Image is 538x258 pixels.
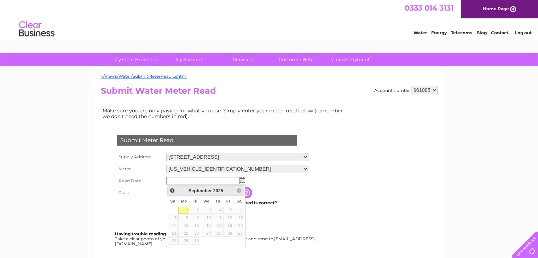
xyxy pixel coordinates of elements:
a: Log out [515,30,531,35]
a: Contact [491,30,508,35]
a: Energy [431,30,447,35]
th: Meter [115,163,164,175]
div: Clear Business is a trading name of Verastar Limited (registered in [GEOGRAPHIC_DATA] No. 3667643... [102,4,436,34]
a: 0333 014 3131 [405,4,453,12]
a: Water [413,30,427,35]
span: Thursday [215,199,220,203]
a: Prev [168,186,177,194]
th: Read Date [115,175,164,187]
span: September [189,188,212,193]
span: Tuesday [193,199,197,203]
th: Supply Address [115,151,164,163]
span: Sunday [170,199,175,203]
h2: Submit Water Meter Read [101,86,438,99]
td: Are you sure the read you have entered is correct? [164,198,310,207]
a: Services [213,53,272,66]
img: ... [240,177,245,183]
div: Submit Meter Read [117,135,297,146]
td: Make sure you are only paying for what you use. Simply enter your meter read below (remember we d... [101,106,348,121]
a: My Account [160,53,218,66]
div: Account number [374,86,438,94]
a: Customer Help [267,53,325,66]
input: Information [241,187,254,198]
a: Telecoms [451,30,472,35]
b: Having trouble reading your meter? [115,231,194,236]
a: 1 [178,207,189,214]
span: Monday [181,199,187,203]
th: Read [115,187,164,198]
img: logo.png [19,18,55,40]
div: Take a clear photo of your readings, tell us which supply it's for and send to [EMAIL_ADDRESS][DO... [115,231,316,246]
span: 2025 [213,188,223,193]
span: Wednesday [203,199,209,203]
span: Prev [169,188,175,193]
a: Make A Payment [321,53,379,66]
a: Blog [476,30,487,35]
a: ~/Views/Water/SubmitMeterRead.cshtml [101,74,187,79]
a: My Clear Business [106,53,164,66]
span: Friday [226,199,231,203]
span: Saturday [236,199,241,203]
